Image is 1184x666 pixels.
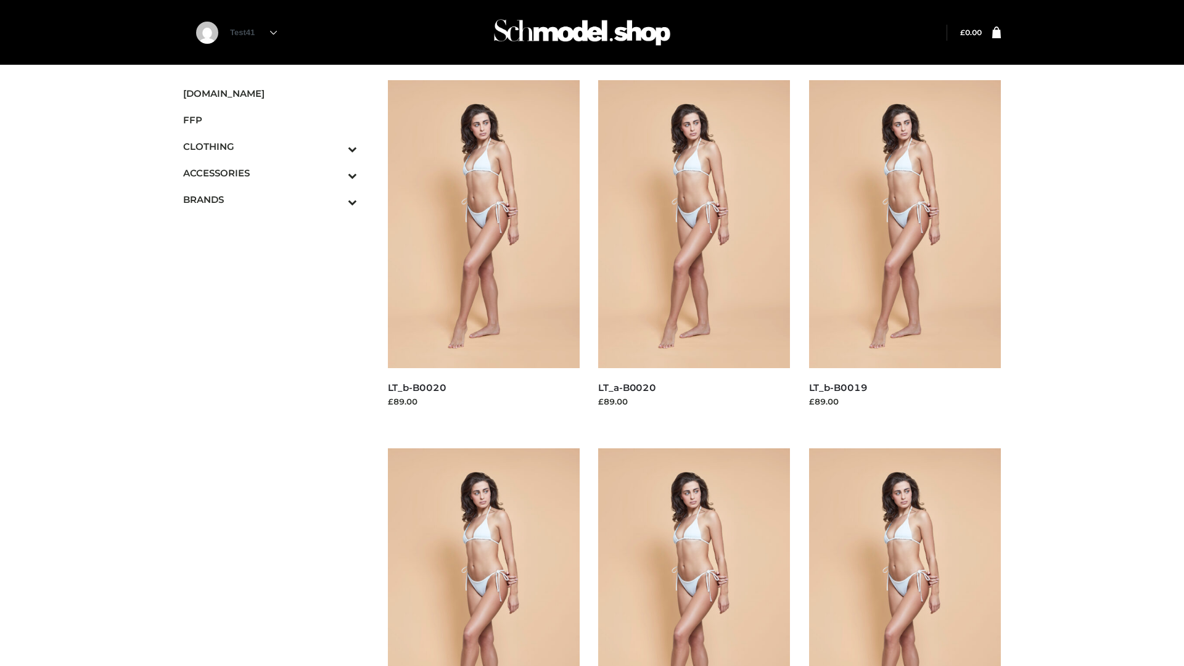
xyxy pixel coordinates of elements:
a: LT_b-B0019 [809,382,868,393]
a: LT_a-B0020 [598,382,656,393]
a: £0.00 [960,28,982,37]
span: [DOMAIN_NAME] [183,86,357,101]
div: £89.00 [809,395,1001,408]
span: ACCESSORIES [183,166,357,180]
button: Toggle Submenu [314,186,357,213]
span: £ [960,28,965,37]
img: Schmodel Admin 964 [490,8,675,57]
a: Read more [598,409,644,419]
a: ACCESSORIESToggle Submenu [183,160,357,186]
span: FFP [183,113,357,127]
a: FFP [183,107,357,133]
span: BRANDS [183,192,357,207]
a: CLOTHINGToggle Submenu [183,133,357,160]
a: Read more [809,409,855,419]
button: Toggle Submenu [314,133,357,160]
bdi: 0.00 [960,28,982,37]
a: Test41 [230,28,277,37]
div: £89.00 [388,395,580,408]
div: £89.00 [598,395,791,408]
button: Toggle Submenu [314,160,357,186]
span: CLOTHING [183,139,357,154]
a: LT_b-B0020 [388,382,446,393]
a: [DOMAIN_NAME] [183,80,357,107]
a: Read more [388,409,434,419]
a: BRANDSToggle Submenu [183,186,357,213]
